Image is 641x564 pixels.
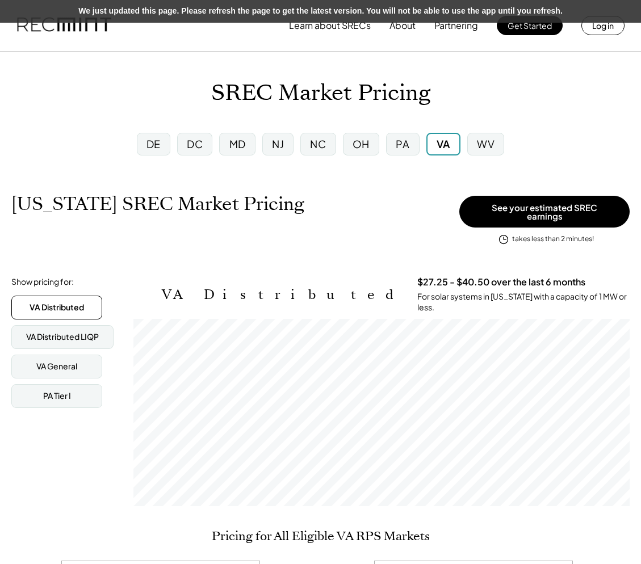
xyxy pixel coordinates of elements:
[11,193,304,215] h1: [US_STATE] SREC Market Pricing
[26,331,99,343] div: VA Distributed LIQP
[417,291,630,313] div: For solar systems in [US_STATE] with a capacity of 1 MW or less.
[581,16,625,35] button: Log in
[289,14,371,37] button: Learn about SRECs
[417,276,585,288] h3: $27.25 - $40.50 over the last 6 months
[162,287,400,303] h2: VA Distributed
[389,14,416,37] button: About
[211,80,430,107] h1: SREC Market Pricing
[36,361,77,372] div: VA General
[272,137,284,151] div: NJ
[434,14,478,37] button: Partnering
[396,137,409,151] div: PA
[43,390,71,402] div: PA Tier I
[437,137,450,151] div: VA
[187,137,203,151] div: DC
[353,137,370,151] div: OH
[212,529,430,544] h2: Pricing for All Eligible VA RPS Markets
[30,302,84,313] div: VA Distributed
[17,6,111,45] img: recmint-logotype%403x.png
[146,137,161,151] div: DE
[512,234,594,244] div: takes less than 2 minutes!
[477,137,495,151] div: WV
[229,137,246,151] div: MD
[497,16,563,35] button: Get Started
[459,196,630,228] button: See your estimated SREC earnings
[310,137,326,151] div: NC
[11,276,74,288] div: Show pricing for:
